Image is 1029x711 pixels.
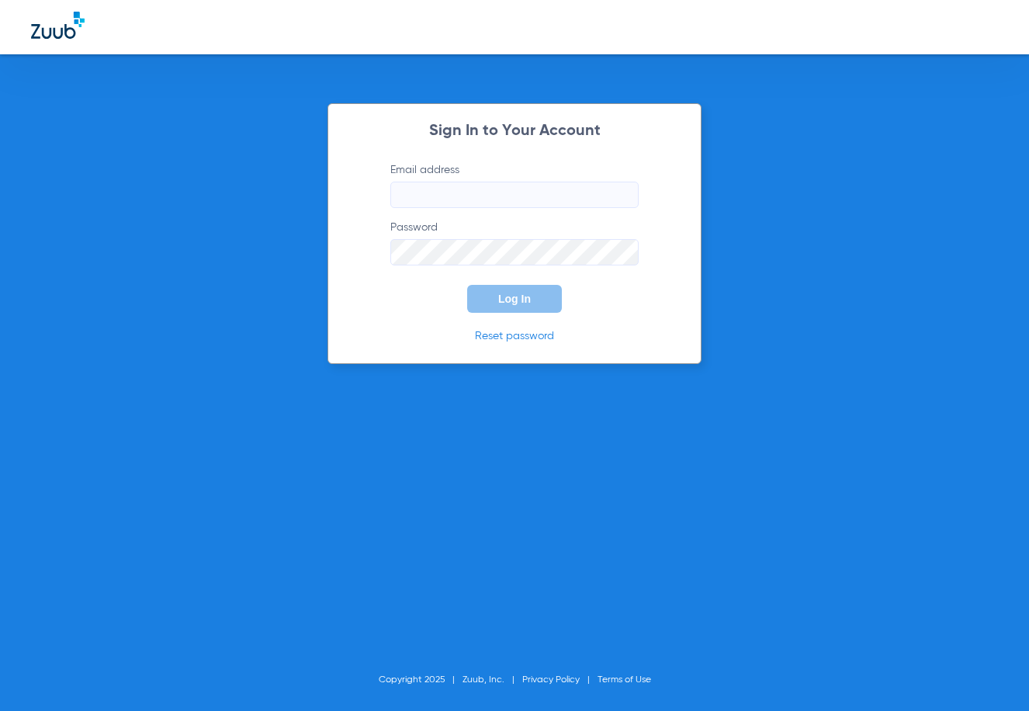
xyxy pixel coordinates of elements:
label: Email address [390,162,639,208]
a: Terms of Use [598,675,651,685]
a: Reset password [475,331,554,342]
label: Password [390,220,639,265]
input: Password [390,239,639,265]
button: Log In [467,285,562,313]
li: Copyright 2025 [379,672,463,688]
input: Email address [390,182,639,208]
iframe: Chat Widget [951,636,1029,711]
a: Privacy Policy [522,675,580,685]
span: Log In [498,293,531,305]
h2: Sign In to Your Account [367,123,662,139]
li: Zuub, Inc. [463,672,522,688]
img: Zuub Logo [31,12,85,39]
